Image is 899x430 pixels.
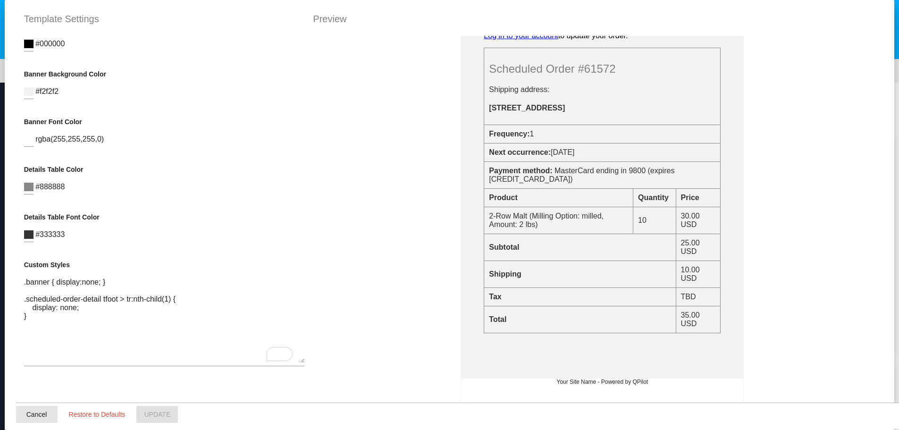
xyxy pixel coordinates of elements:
button: Close dialog [16,406,58,423]
div: Template Settings [16,11,305,26]
p: to update your order. [484,32,721,40]
div: Preview [305,11,883,26]
span: Restore to Defaults [69,411,126,418]
button: Restore to Defaults [61,406,133,423]
button: Update [136,406,178,423]
span: Cancel [26,411,47,418]
mat-icon: arrow_back [4,66,15,77]
span: Update [144,411,171,418]
a: Log in to your account [484,32,558,40]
